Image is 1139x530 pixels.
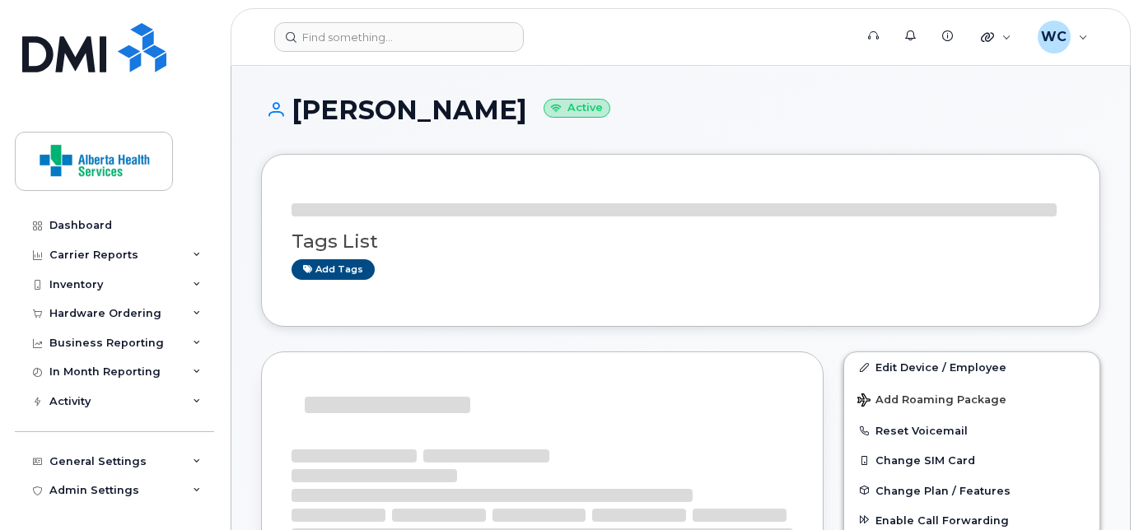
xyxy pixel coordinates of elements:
[875,484,1011,496] span: Change Plan / Features
[844,416,1099,445] button: Reset Voicemail
[844,445,1099,475] button: Change SIM Card
[844,476,1099,505] button: Change Plan / Features
[292,231,1070,252] h3: Tags List
[857,393,1006,409] span: Add Roaming Package
[544,99,610,118] small: Active
[844,382,1099,416] button: Add Roaming Package
[292,259,375,280] a: Add tags
[261,95,1100,124] h1: [PERSON_NAME]
[844,352,1099,382] a: Edit Device / Employee
[875,514,1009,526] span: Enable Call Forwarding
